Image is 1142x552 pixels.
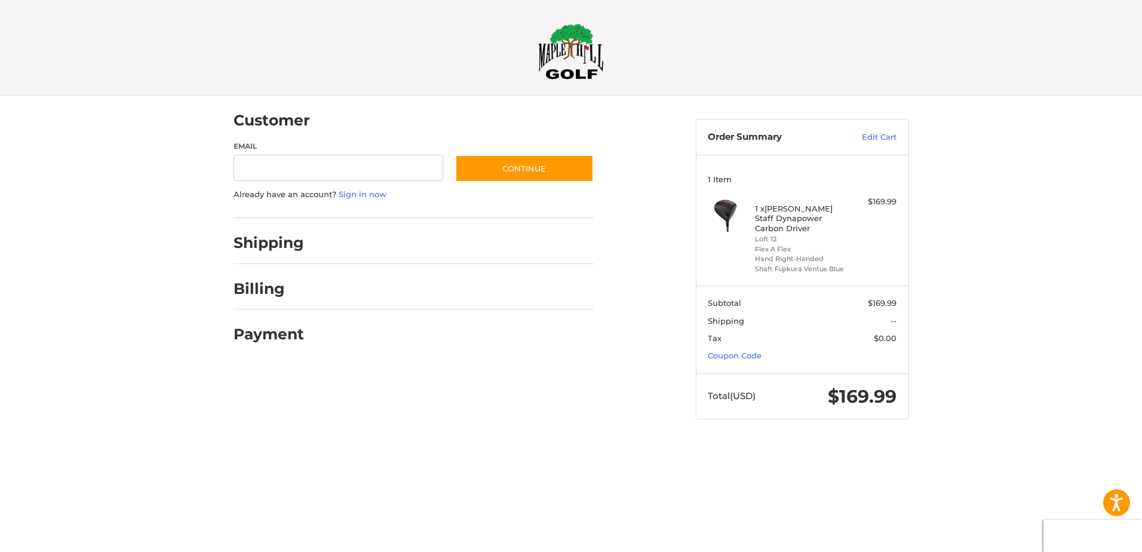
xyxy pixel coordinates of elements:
[708,131,836,143] h3: Order Summary
[755,234,846,244] li: Loft 12
[708,333,722,343] span: Tax
[708,316,744,326] span: Shipping
[455,155,594,182] button: Continue
[828,385,897,407] span: $169.99
[234,111,310,130] h2: Customer
[339,189,386,199] a: Sign in now
[836,131,897,143] a: Edit Cart
[755,264,846,274] li: Shaft Fujikura Ventus Blue
[234,234,304,252] h2: Shipping
[538,23,604,79] img: Maple Hill Golf
[234,141,444,152] label: Email
[755,254,846,264] li: Hand Right-Handed
[755,204,846,233] h4: 1 x [PERSON_NAME] Staff Dynapower Carbon Driver
[234,325,304,344] h2: Payment
[708,390,756,401] span: Total (USD)
[708,298,741,308] span: Subtotal
[1043,520,1142,552] iframe: Google Customer Reviews
[755,244,846,254] li: Flex A Flex
[708,174,897,184] h3: 1 Item
[234,280,303,298] h2: Billing
[891,316,897,326] span: --
[234,189,594,201] p: Already have an account?
[849,196,897,208] div: $169.99
[874,333,897,343] span: $0.00
[868,298,897,308] span: $169.99
[708,351,762,360] a: Coupon Code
